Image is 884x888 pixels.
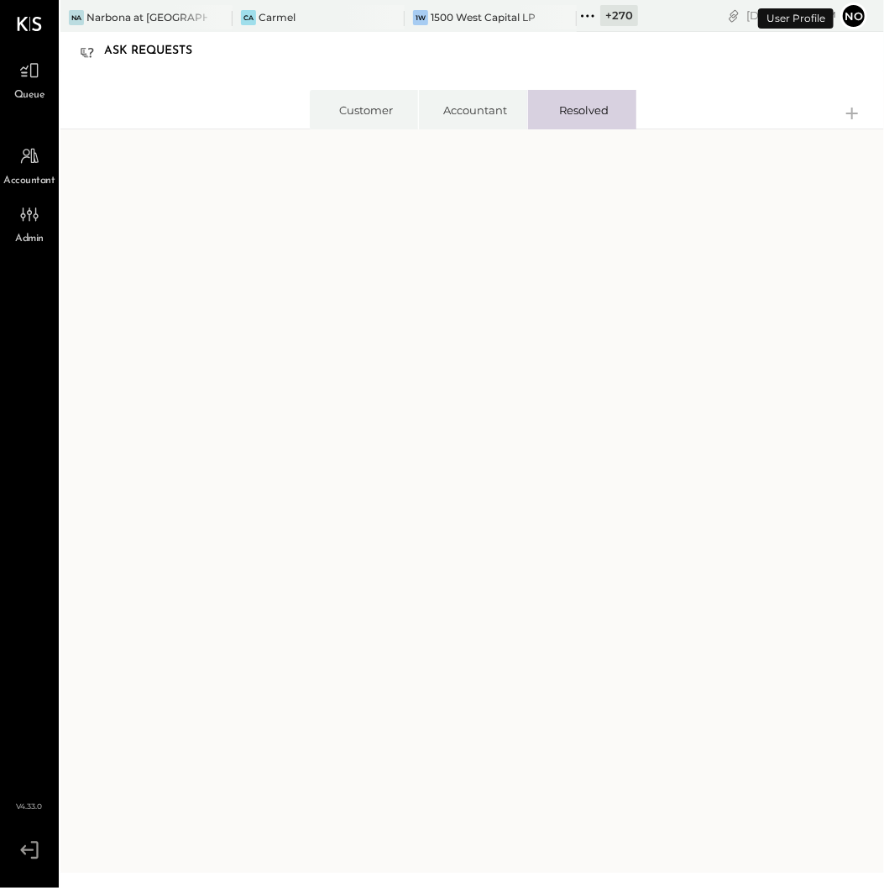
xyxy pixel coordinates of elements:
[725,7,742,24] div: copy link
[104,38,209,65] div: Ask Requests
[259,10,296,24] div: Carmel
[14,88,45,103] span: Queue
[1,198,58,247] a: Admin
[758,8,834,29] div: User Profile
[86,10,207,24] div: Narbona at [GEOGRAPHIC_DATA] LLC
[241,10,256,25] div: Ca
[840,3,867,29] button: no
[436,102,515,118] div: Accountant
[527,90,636,129] li: Resolved
[4,174,55,189] span: Accountant
[69,10,84,25] div: Na
[1,140,58,189] a: Accountant
[1,55,58,103] a: Queue
[413,10,428,25] div: 1W
[600,5,638,26] div: + 270
[746,8,836,24] div: [DATE]
[15,232,44,247] span: Admin
[431,10,536,24] div: 1500 West Capital LP
[327,102,406,118] div: Customer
